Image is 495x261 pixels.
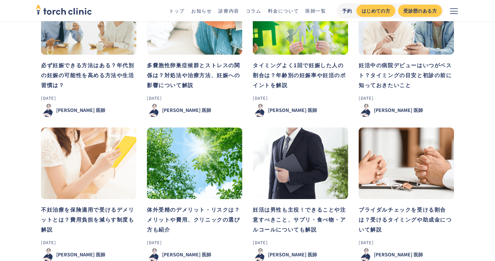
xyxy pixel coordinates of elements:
[268,251,306,258] div: [PERSON_NAME]
[356,5,395,17] a: はじめての方
[147,204,242,234] h3: 体外受精のデメリット・リスクは？メリットや費用、クリニックの選び方も紹介
[41,60,136,90] h3: 必ず妊娠できる方法はある？年代別の妊娠の可能性を高める方法や生活習慣は？
[191,7,212,14] a: お知らせ
[56,251,95,258] div: [PERSON_NAME]
[253,204,348,234] h3: 妊活は男性も主役！できることや注意すべきこと、サプリ・食べ物・アルコールについても解説
[147,239,242,245] div: [DATE]
[246,7,261,14] a: コラム
[374,107,412,114] div: [PERSON_NAME]
[398,5,442,17] a: 受診歴のある方
[268,107,306,114] div: [PERSON_NAME]
[268,7,299,14] a: 料金について
[218,7,239,14] a: 診療内容
[96,251,105,258] div: 医師
[147,95,242,101] div: [DATE]
[308,251,317,258] div: 医師
[403,7,437,14] div: 受診歴のある方
[162,251,201,258] div: [PERSON_NAME]
[359,60,454,90] h3: 妊活中の病院デビューはいつがベスト？タイミングの目安と初診の前に知っておきたいこと
[36,5,92,17] a: home
[359,95,454,101] div: [DATE]
[414,107,423,114] div: 医師
[253,239,348,245] div: [DATE]
[56,107,95,114] div: [PERSON_NAME]
[359,204,454,234] h3: ブライダルチェックを受ける割合は？受けるタイミングや助成金について解説
[36,2,92,17] img: torch clinic
[253,95,348,101] div: [DATE]
[308,107,317,114] div: 医師
[169,7,185,14] a: トップ
[414,251,423,258] div: 医師
[147,60,242,90] h3: 多嚢胞性卵巣症候群とストレスの関係は？対処法や治療方法、妊娠への影響について解説
[374,251,412,258] div: [PERSON_NAME]
[41,239,136,245] div: [DATE]
[41,204,136,234] h3: 不妊治療を保険適用で受けるデメリットとは？費用負担を減らす制度も解説
[253,60,348,90] h3: タイミングよく1回で妊娠した人の割合は？年齢別の妊娠率や妊活のポイントを解説
[202,251,211,258] div: 医師
[359,239,454,245] div: [DATE]
[202,107,211,114] div: 医師
[41,95,136,101] div: [DATE]
[305,7,326,14] a: 医師一覧
[162,107,201,114] div: [PERSON_NAME]
[342,7,352,14] div: 予約
[96,107,105,114] div: 医師
[362,7,390,14] div: はじめての方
